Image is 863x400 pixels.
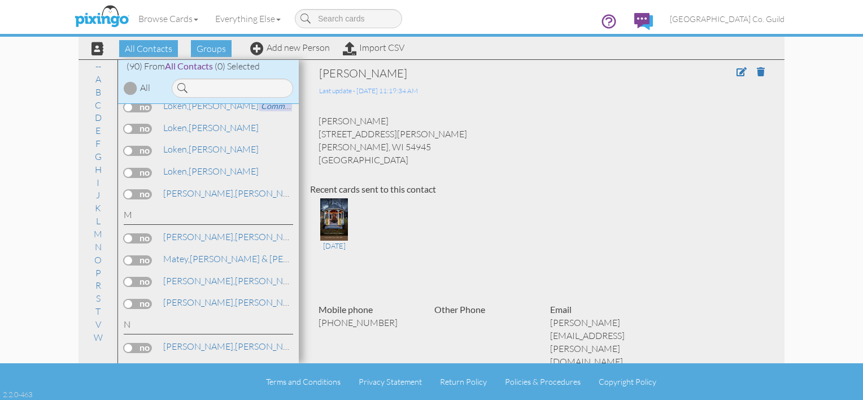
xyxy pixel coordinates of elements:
p: [PERSON_NAME][EMAIL_ADDRESS][PERSON_NAME][DOMAIN_NAME] [550,316,649,368]
a: [GEOGRAPHIC_DATA] Co. Guild [661,5,793,33]
a: [PERSON_NAME] [162,186,306,200]
a: Policies & Procedures [505,377,581,386]
span: (0) Selected [215,60,260,72]
span: Loken, [163,166,189,177]
a: I [91,176,105,189]
a: [PERSON_NAME] & [PERSON_NAME] [162,252,341,266]
a: C [89,98,107,112]
a: [PERSON_NAME] [162,340,306,353]
a: G [89,150,107,163]
a: Terms and Conditions [266,377,341,386]
div: (90) From [118,60,299,73]
span: All Contacts [165,60,213,71]
span: All Contacts [119,40,178,57]
a: K [89,201,107,215]
a: V [90,318,107,331]
a: J [90,188,106,202]
a: B [90,85,107,99]
span: Matey, [163,253,190,264]
div: [DATE] [315,241,353,251]
a: Browse Cards [130,5,207,33]
div: N [124,318,293,334]
a: [PERSON_NAME] & [PERSON_NAME] [162,230,386,244]
div: O [124,362,293,378]
a: R [90,279,107,292]
a: L [90,214,106,228]
span: [PERSON_NAME], [163,297,235,308]
div: 2.2.0-463 [3,389,32,399]
span: [PERSON_NAME], [163,231,235,242]
a: S [90,292,106,305]
span: [PERSON_NAME], [163,188,235,199]
a: E [90,124,106,137]
a: M [88,227,108,241]
input: Search cards [295,9,402,28]
a: F [90,137,106,150]
span: Groups [191,40,232,57]
a: A [90,72,107,86]
a: D [89,111,107,124]
a: [DATE] [315,213,353,251]
a: [PERSON_NAME] [162,295,306,309]
a: Everything Else [207,5,289,33]
span: Loken, [163,144,189,155]
div: All [140,81,150,94]
a: W [88,331,108,344]
strong: Email [550,304,572,315]
span: Loken, [163,122,189,133]
span: [GEOGRAPHIC_DATA] Co. Guild [670,14,784,24]
a: Privacy Statement [359,377,422,386]
a: Import CSV [343,42,404,53]
span: Last update - [DATE] 11:19:34 AM [319,86,418,95]
a: [PERSON_NAME] [162,142,260,156]
span: Community Insurance [259,101,342,111]
a: Return Policy [440,377,487,386]
span: [PERSON_NAME], [163,275,235,286]
div: [PERSON_NAME] [STREET_ADDRESS][PERSON_NAME] [PERSON_NAME], WI 54945 [GEOGRAPHIC_DATA] [310,115,773,166]
strong: Other Phone [434,304,485,315]
img: comments.svg [634,13,653,30]
strong: Mobile phone [319,304,373,315]
a: Copyright Policy [599,377,656,386]
img: pixingo logo [72,3,132,31]
a: H [89,163,107,176]
a: [PERSON_NAME] [162,274,397,288]
a: [PERSON_NAME] [162,164,260,178]
a: [PERSON_NAME] [162,121,260,134]
p: [PHONE_NUMBER] [319,316,417,329]
strong: Recent cards sent to this contact [310,184,436,194]
span: [PERSON_NAME], [163,341,235,352]
img: 126105-1-1735071218473-db04769723a5cbc7-qa.jpg [320,198,347,241]
a: Add new Person [250,42,330,53]
a: N [89,240,107,254]
a: P [90,266,107,280]
a: T [90,305,106,318]
a: -- [90,59,107,73]
span: Loken, [163,100,189,111]
div: [PERSON_NAME] [319,66,672,81]
a: O [89,253,107,267]
a: [PERSON_NAME] [162,99,343,112]
div: M [124,208,293,225]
